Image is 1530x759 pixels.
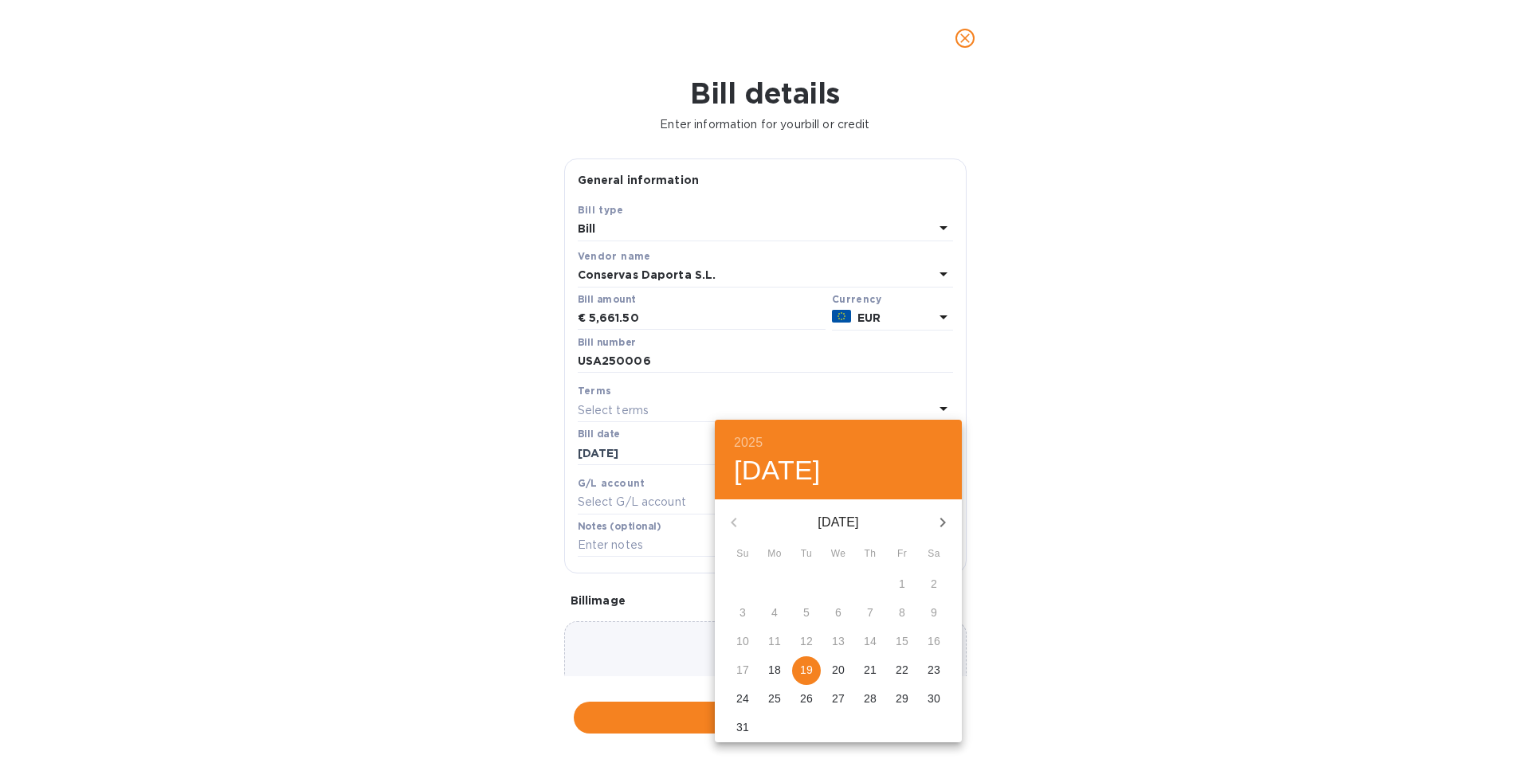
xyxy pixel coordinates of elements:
button: 27 [824,685,853,714]
p: 18 [768,662,781,678]
span: We [824,546,853,562]
p: 19 [800,662,813,678]
p: 24 [736,691,749,706]
span: Th [856,546,885,562]
button: 25 [760,685,789,714]
span: Mo [760,546,789,562]
button: [DATE] [734,454,821,487]
button: 30 [920,685,948,714]
p: 23 [928,662,940,678]
button: 18 [760,656,789,685]
button: 19 [792,656,821,685]
p: 22 [896,662,908,678]
span: Fr [888,546,916,562]
p: 28 [864,691,877,706]
button: 2025 [734,432,763,454]
span: Su [728,546,757,562]
p: 20 [832,662,845,678]
p: 25 [768,691,781,706]
p: 26 [800,691,813,706]
p: [DATE] [753,513,924,532]
button: 31 [728,714,757,742]
button: 29 [888,685,916,714]
span: Sa [920,546,948,562]
p: 30 [928,691,940,706]
button: 24 [728,685,757,714]
p: 21 [864,662,877,678]
button: 20 [824,656,853,685]
p: 29 [896,691,908,706]
button: 28 [856,685,885,714]
span: Tu [792,546,821,562]
button: 23 [920,656,948,685]
button: 22 [888,656,916,685]
p: 31 [736,719,749,735]
p: 27 [832,691,845,706]
button: 21 [856,656,885,685]
button: 26 [792,685,821,714]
